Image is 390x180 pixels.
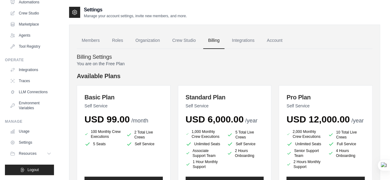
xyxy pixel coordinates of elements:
h3: Pro Plan [286,93,365,102]
button: Logout [5,165,54,175]
a: Account [262,32,287,49]
li: 2 Hours Monthly Support [286,159,323,169]
li: Unlimited Seats [286,141,323,147]
span: /year [245,118,257,124]
a: Billing [203,32,224,49]
h4: Available Plans [77,72,372,80]
span: /month [131,118,148,124]
button: Resources [7,149,54,158]
a: Traces [7,76,54,86]
h3: Basic Plan [84,93,163,102]
h2: Settings [84,6,187,14]
li: 100 Monthly Crew Executions [84,129,121,140]
span: USD 12,000.00 [286,114,350,124]
li: 4 Hours Onboarding [328,148,365,158]
a: LLM Connections [7,87,54,97]
li: Self Service [227,141,264,147]
li: Senior Support Team [286,148,323,158]
div: Operate [5,58,54,62]
li: Self Service [126,141,163,147]
a: Agents [7,30,54,40]
a: Marketplace [7,19,54,29]
span: USD 99.00 [84,114,130,124]
li: Unlimited Seats [186,141,222,147]
p: Self Service [286,103,365,109]
li: 1 Hour Monthly Support [186,159,222,169]
a: Environment Variables [7,98,54,113]
a: Crew Studio [167,32,201,49]
a: Members [77,32,105,49]
a: Roles [107,32,128,49]
a: Integrations [227,32,259,49]
div: Manage [5,119,54,124]
li: Associate Support Team [186,148,222,158]
span: /year [351,118,363,124]
p: You are on the Free Plan [77,61,372,67]
li: 5 Total Live Crews [227,130,264,140]
a: Crew Studio [7,8,54,18]
span: Logout [27,167,39,172]
span: Resources [19,151,36,156]
a: Integrations [7,65,54,75]
p: Manage your account settings, invite new members, and more. [84,14,187,18]
a: Usage [7,126,54,136]
p: Self Service [186,103,264,109]
h4: Billing Settings [77,54,372,61]
li: 1,000 Monthly Crew Executions [186,129,222,140]
li: 2 Total Live Crews [126,130,163,140]
p: Self Service [84,103,163,109]
a: Organization [130,32,165,49]
span: USD 6,000.00 [186,114,244,124]
li: 5 Seats [84,141,121,147]
h3: Standard Plan [186,93,264,102]
li: 2 Hours Onboarding [227,148,264,158]
li: 2,000 Monthly Crew Executions [286,129,323,140]
li: 10 Total Live Crews [328,130,365,140]
a: Settings [7,138,54,147]
a: Tool Registry [7,42,54,51]
li: Full Service [328,141,365,147]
